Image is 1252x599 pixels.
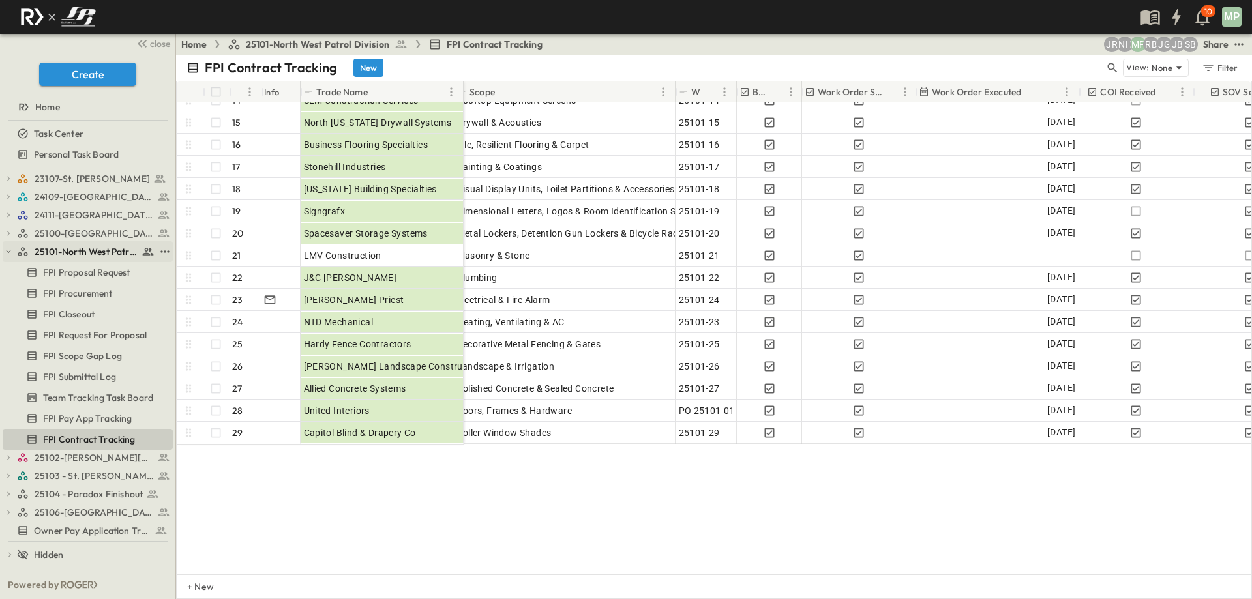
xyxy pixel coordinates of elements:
[469,85,495,98] p: Scope
[932,85,1021,98] p: Work Order Executed
[1047,314,1075,329] span: [DATE]
[232,404,243,417] p: 28
[35,190,154,203] span: 24109-St. Teresa of Calcutta Parish Hall
[3,366,173,387] div: FPI Submittal Logtest
[1117,37,1133,52] div: Nila Hutcheson (nhutcheson@fpibuilders.com)
[261,81,301,102] div: Info
[43,266,130,279] span: FPI Proposal Request
[443,84,459,100] button: Menu
[1203,38,1229,51] div: Share
[304,271,397,284] span: J&C [PERSON_NAME]
[17,485,170,503] a: 25104 - Paradox Finishout
[39,63,136,86] button: Create
[35,506,154,519] span: 25106-St. Andrews Parking Lot
[17,242,155,261] a: 25101-North West Patrol Division
[457,382,614,395] span: Polished Concrete & Sealed Concrete
[316,85,368,98] p: Trade Name
[457,116,542,129] span: Drywall & Acoustics
[447,38,543,51] span: FPI Contract Tracking
[17,188,170,206] a: 24109-St. Teresa of Calcutta Parish Hall
[1201,61,1238,75] div: Filter
[3,368,170,386] a: FPI Submittal Log
[457,360,555,373] span: Landscape & Irrigation
[773,85,787,99] button: Sort
[304,116,452,129] span: North [US_STATE] Drywall Systems
[679,227,720,240] span: 25101-20
[679,249,720,262] span: 25101-21
[3,345,173,366] div: FPI Scope Gap Logtest
[43,308,95,321] span: FPI Closeout
[304,249,381,262] span: LMV Construction
[17,503,170,521] a: 25106-St. Andrews Parking Lot
[679,160,720,173] span: 25101-17
[679,315,720,329] span: 25101-23
[131,34,173,52] button: close
[181,38,207,51] a: Home
[457,160,543,173] span: Painting & Coatings
[242,84,258,100] button: Menu
[3,241,173,262] div: 25101-North West Patrol Divisiontest
[1104,37,1120,52] div: Jayden Ramirez (jramirez@fpibuilders.com)
[35,227,154,240] span: 25100-Vanguard Prep School
[1221,6,1243,28] button: MP
[679,183,720,196] span: 25101-18
[43,412,132,425] span: FPI Pay App Tracking
[3,408,173,429] div: FPI Pay App Trackingtest
[897,84,913,100] button: Menu
[232,338,243,351] p: 25
[3,409,170,428] a: FPI Pay App Tracking
[34,524,149,537] span: Owner Pay Application Tracking
[679,360,720,373] span: 25101-26
[702,85,717,99] button: Sort
[3,144,173,165] div: Personal Task Boardtest
[679,426,720,439] span: 25101-29
[1197,59,1242,77] button: Filter
[457,293,550,306] span: Electrical & Fire Alarm
[818,85,884,98] p: Work Order Sent
[3,388,170,407] a: Team Tracking Task Board
[3,502,173,523] div: 25106-St. Andrews Parking Lottest
[498,85,512,99] button: Sort
[3,430,170,448] a: FPI Contract Tracking
[3,263,170,282] a: FPI Proposal Request
[655,84,671,100] button: Menu
[34,127,83,140] span: Task Center
[679,338,720,351] span: 25101-25
[3,145,170,164] a: Personal Task Board
[783,84,799,100] button: Menu
[887,85,901,99] button: Sort
[1156,37,1172,52] div: Josh Gille (jgille@fpibuilders.com)
[181,38,550,51] nav: breadcrumbs
[3,447,173,468] div: 25102-Christ The Redeemer Anglican Churchtest
[17,448,170,467] a: 25102-Christ The Redeemer Anglican Church
[232,227,243,240] p: 20
[150,37,170,50] span: close
[3,520,173,541] div: Owner Pay Application Trackingtest
[3,521,170,540] a: Owner Pay Application Tracking
[679,404,735,417] span: PO 25101-01
[3,168,173,189] div: 23107-St. [PERSON_NAME]test
[234,85,248,99] button: Sort
[428,38,543,51] a: FPI Contract Tracking
[691,85,700,98] p: Work Order #
[3,326,170,344] a: FPI Request For Proposal
[43,287,113,300] span: FPI Procurement
[232,315,243,329] p: 24
[1130,37,1146,52] div: Monica Pruteanu (mpruteanu@fpibuilders.com)
[34,548,63,561] span: Hidden
[17,224,170,242] a: 25100-Vanguard Prep School
[304,227,428,240] span: Spacesaver Storage Systems
[1047,292,1075,307] span: [DATE]
[1047,336,1075,351] span: [DATE]
[17,169,170,188] a: 23107-St. [PERSON_NAME]
[1024,85,1038,99] button: Sort
[1047,181,1075,196] span: [DATE]
[157,244,173,259] button: test
[304,382,406,395] span: Allied Concrete Systems
[1182,37,1198,52] div: Sterling Barnett (sterling@fpibuilders.com)
[1143,37,1159,52] div: Regina Barnett (rbarnett@fpibuilders.com)
[43,329,147,342] span: FPI Request For Proposal
[457,138,589,151] span: Tile, Resilient Flooring & Carpet
[457,227,688,240] span: Metal Lockers, Detention Gun Lockers & Bicycle Racks
[1047,137,1075,152] span: [DATE]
